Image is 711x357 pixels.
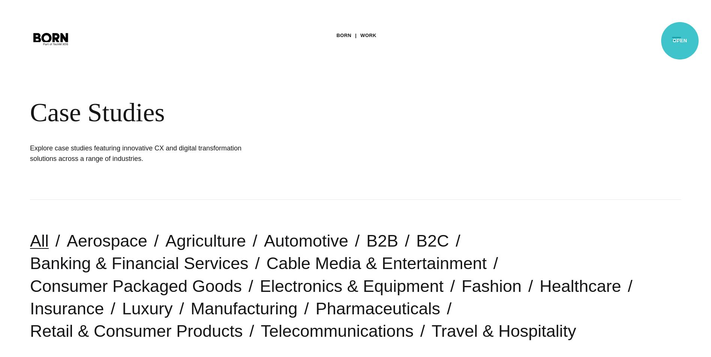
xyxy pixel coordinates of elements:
a: Pharmaceuticals [316,299,440,318]
a: Agriculture [165,231,246,250]
a: Consumer Packaged Goods [30,277,242,296]
a: Banking & Financial Services [30,254,248,273]
h1: Explore case studies featuring innovative CX and digital transformation solutions across a range ... [30,143,255,164]
a: All [30,231,49,250]
a: Electronics & Equipment [260,277,443,296]
a: Retail & Consumer Products [30,321,243,341]
a: Telecommunications [261,321,414,341]
a: Manufacturing [191,299,298,318]
a: Travel & Hospitality [431,321,576,341]
a: Cable Media & Entertainment [266,254,487,273]
a: Automotive [264,231,348,250]
a: Insurance [30,299,104,318]
a: Fashion [462,277,522,296]
a: B2B [366,231,398,250]
a: Work [361,30,377,41]
a: Healthcare [540,277,621,296]
a: Aerospace [67,231,147,250]
a: Luxury [122,299,173,318]
a: BORN [337,30,352,41]
button: Open [668,31,686,46]
div: Case Studies [30,97,457,128]
a: B2C [416,231,449,250]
